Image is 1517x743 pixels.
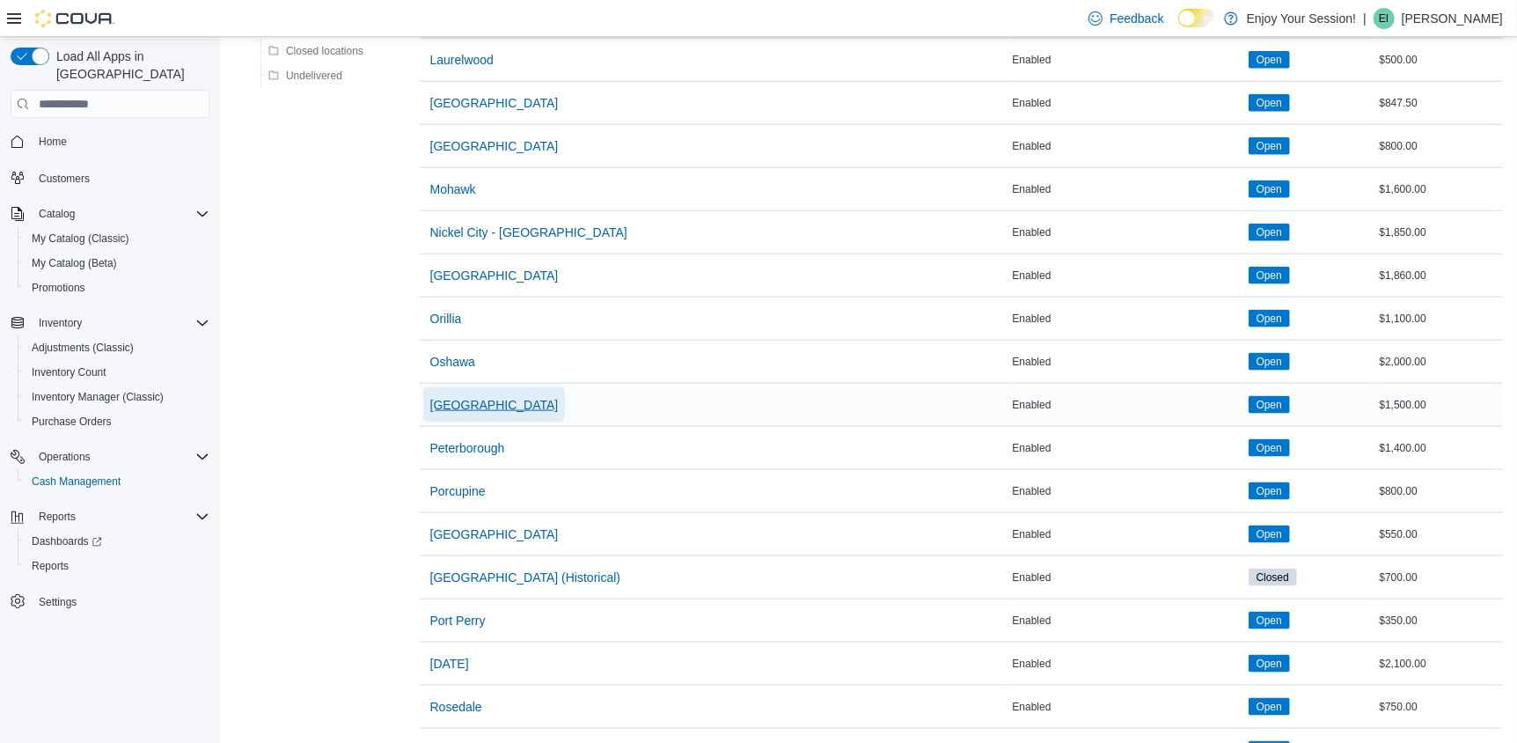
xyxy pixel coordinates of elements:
button: Operations [4,445,216,469]
span: Open [1249,612,1290,629]
span: Porcupine [430,482,486,500]
span: [GEOGRAPHIC_DATA] [430,94,559,112]
div: $1,600.00 [1376,179,1503,200]
button: Customers [4,165,216,190]
span: Open [1249,526,1290,543]
div: $2,100.00 [1376,653,1503,674]
button: [GEOGRAPHIC_DATA] [423,387,566,423]
button: Inventory Manager (Classic) [18,385,216,409]
span: [GEOGRAPHIC_DATA] [430,396,559,414]
a: Adjustments (Classic) [25,337,141,358]
span: Cash Management [25,471,209,492]
button: Port Perry [423,603,493,638]
input: Dark Mode [1178,9,1215,27]
span: Home [32,130,209,152]
span: Cash Management [32,474,121,489]
div: $550.00 [1376,524,1503,545]
a: Dashboards [18,529,216,554]
button: Inventory [32,313,89,334]
div: $2,000.00 [1376,351,1503,372]
button: Laurelwood [423,42,501,77]
span: My Catalog (Beta) [25,253,209,274]
div: Enabled [1009,92,1245,114]
span: Open [1257,224,1282,240]
button: Catalog [4,202,216,226]
button: Home [4,129,216,154]
button: Closed locations [261,40,370,62]
div: $1,400.00 [1376,438,1503,459]
span: Closed locations [286,44,363,58]
button: Rosedale [423,689,489,725]
p: Enjoy Your Session! [1247,8,1357,29]
span: Open [1257,181,1282,197]
span: Open [1257,613,1282,629]
span: My Catalog (Classic) [25,228,209,249]
span: EI [1379,8,1389,29]
span: Peterborough [430,439,505,457]
span: Open [1249,310,1290,327]
span: Settings [32,591,209,613]
span: Orillia [430,310,462,327]
span: My Catalog (Classic) [32,232,129,246]
div: $800.00 [1376,136,1503,157]
div: Enabled [1009,351,1245,372]
span: Port Perry [430,612,486,629]
button: [GEOGRAPHIC_DATA] [423,258,566,293]
span: Customers [39,172,90,186]
span: Rosedale [430,698,482,716]
span: Operations [32,446,209,467]
span: Inventory Manager (Classic) [25,386,209,408]
img: Cova [35,10,114,27]
span: Operations [39,450,91,464]
a: My Catalog (Classic) [25,228,136,249]
button: My Catalog (Classic) [18,226,216,251]
span: Open [1249,180,1290,198]
div: $1,500.00 [1376,394,1503,416]
a: Dashboards [25,531,109,552]
div: Enabled [1009,136,1245,157]
span: Purchase Orders [25,411,209,432]
span: Open [1249,137,1290,155]
span: Open [1249,482,1290,500]
div: $1,860.00 [1376,265,1503,286]
span: Open [1249,224,1290,241]
div: Enabled [1009,222,1245,243]
button: [DATE] [423,646,476,681]
button: Undelivered [261,65,349,86]
span: Dark Mode [1178,27,1179,28]
div: $1,850.00 [1376,222,1503,243]
button: Promotions [18,276,216,300]
a: Cash Management [25,471,128,492]
span: Adjustments (Classic) [25,337,209,358]
span: Customers [32,166,209,188]
a: Promotions [25,277,92,298]
button: [GEOGRAPHIC_DATA] (Historical) [423,560,628,595]
span: [GEOGRAPHIC_DATA] (Historical) [430,569,621,586]
span: Open [1257,526,1282,542]
span: Open [1257,699,1282,715]
span: Nickel City - [GEOGRAPHIC_DATA] [430,224,627,241]
span: Reports [39,510,76,524]
span: Feedback [1110,10,1163,27]
div: $750.00 [1376,696,1503,717]
span: Open [1257,656,1282,672]
div: Enabled [1009,481,1245,502]
button: Purchase Orders [18,409,216,434]
p: [PERSON_NAME] [1402,8,1503,29]
a: Inventory Count [25,362,114,383]
p: | [1363,8,1367,29]
div: Ethan Ives [1374,8,1395,29]
span: Dashboards [25,531,209,552]
button: Mohawk [423,172,483,207]
div: Enabled [1009,179,1245,200]
span: Open [1249,267,1290,284]
button: Peterborough [423,430,512,466]
span: Open [1257,311,1282,327]
span: Oshawa [430,353,475,371]
span: Promotions [32,281,85,295]
span: Open [1257,268,1282,283]
button: Catalog [32,203,82,224]
span: Open [1257,440,1282,456]
a: Customers [32,168,97,189]
a: Settings [32,592,84,613]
